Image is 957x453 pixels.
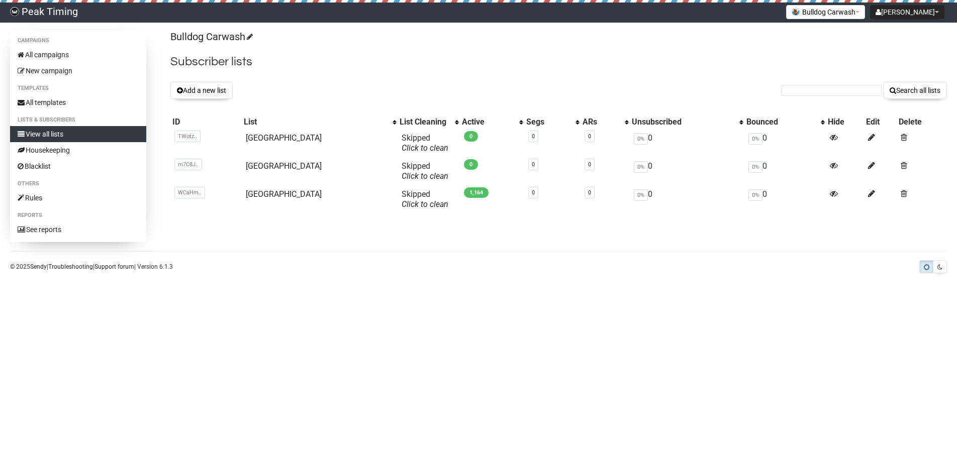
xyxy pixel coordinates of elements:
a: 0 [532,161,535,168]
th: Bounced: No sort applied, activate to apply an ascending sort [744,115,825,129]
div: Delete [899,117,945,127]
td: 0 [744,185,825,213]
a: Click to clean [402,143,448,153]
li: Lists & subscribers [10,114,146,126]
td: 0 [630,129,744,157]
th: List Cleaning: No sort applied, activate to apply an ascending sort [398,115,460,129]
a: Rules [10,190,146,206]
a: Support forum [94,263,134,270]
div: ID [172,117,240,127]
td: 0 [744,157,825,185]
div: List [244,117,388,127]
a: 0 [588,189,591,196]
th: ARs: No sort applied, activate to apply an ascending sort [581,115,630,129]
button: Bulldog Carwash [786,5,865,19]
div: Hide [828,117,862,127]
a: New campaign [10,63,146,79]
li: Others [10,178,146,190]
span: Skipped [402,161,448,181]
a: View all lists [10,126,146,142]
a: Bulldog Carwash [170,31,251,43]
span: 0% [748,161,762,173]
span: 0% [634,133,648,145]
a: [GEOGRAPHIC_DATA] [246,161,322,171]
span: 0 [464,159,478,170]
div: List Cleaning [400,117,450,127]
li: Templates [10,82,146,94]
li: Campaigns [10,35,146,47]
a: All campaigns [10,47,146,63]
th: Delete: No sort applied, sorting is disabled [897,115,947,129]
li: Reports [10,209,146,221]
h2: Subscriber lists [170,53,947,71]
button: [PERSON_NAME] [870,5,944,19]
span: Skipped [402,189,448,209]
a: Blacklist [10,158,146,174]
th: ID: No sort applied, sorting is disabled [170,115,242,129]
button: Search all lists [883,82,947,99]
span: 0 [464,131,478,142]
a: 0 [532,133,535,140]
span: WCaHm.. [174,187,205,198]
th: Unsubscribed: No sort applied, activate to apply an ascending sort [630,115,744,129]
div: Segs [526,117,570,127]
div: ARs [583,117,620,127]
th: List: No sort applied, activate to apply an ascending sort [242,115,398,129]
img: fe6304f8dfb71b1e94859481f946d94f [10,7,19,16]
a: [GEOGRAPHIC_DATA] [246,133,322,143]
img: favicons [792,8,800,16]
th: Edit: No sort applied, sorting is disabled [864,115,897,129]
span: TWotz.. [174,131,201,142]
span: 0% [634,161,648,173]
span: 1,164 [464,187,489,198]
th: Hide: No sort applied, sorting is disabled [826,115,864,129]
a: 0 [532,189,535,196]
a: Housekeeping [10,142,146,158]
a: 0 [588,161,591,168]
span: m7C8J.. [174,159,202,170]
div: Edit [866,117,895,127]
button: Add a new list [170,82,233,99]
span: 0% [748,133,762,145]
div: Unsubscribed [632,117,734,127]
a: All templates [10,94,146,110]
td: 0 [744,129,825,157]
div: Active [462,117,514,127]
span: 0% [748,189,762,201]
a: [GEOGRAPHIC_DATA] [246,189,322,199]
div: Bounced [746,117,815,127]
th: Active: No sort applied, activate to apply an ascending sort [460,115,524,129]
span: 0% [634,189,648,201]
a: 0 [588,133,591,140]
a: Click to clean [402,171,448,181]
a: Click to clean [402,199,448,209]
td: 0 [630,157,744,185]
th: Segs: No sort applied, activate to apply an ascending sort [524,115,580,129]
a: Troubleshooting [48,263,93,270]
p: © 2025 | | | Version 6.1.3 [10,261,173,272]
td: 0 [630,185,744,213]
a: See reports [10,221,146,238]
a: Sendy [30,263,47,270]
span: Skipped [402,133,448,153]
